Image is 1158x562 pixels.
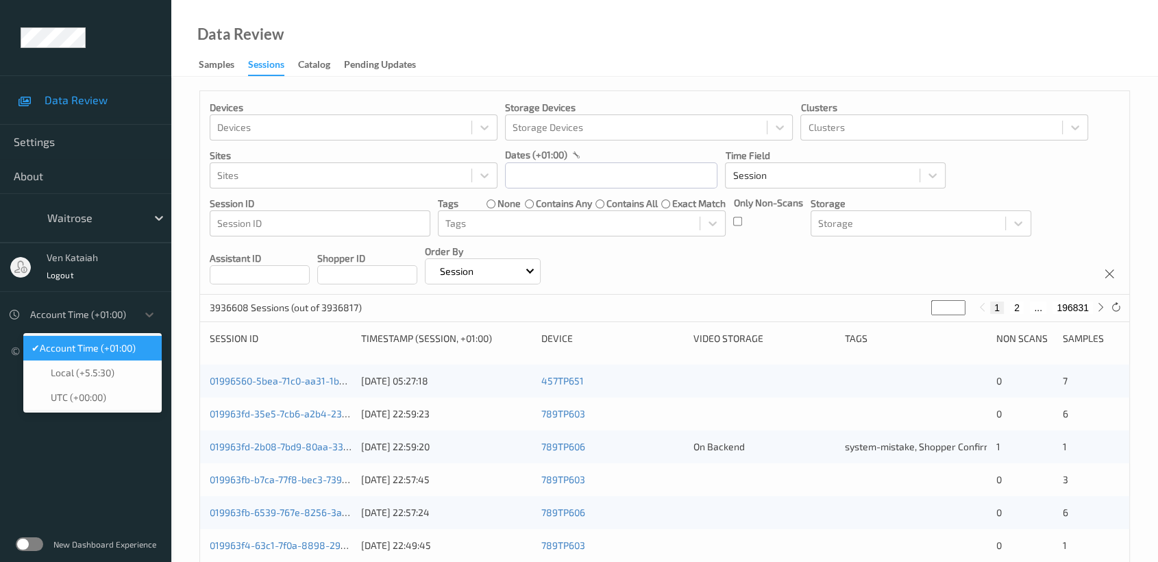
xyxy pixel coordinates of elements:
[199,58,234,75] div: Samples
[1063,474,1068,485] span: 3
[996,332,1053,345] div: Non Scans
[606,197,658,210] label: contains all
[672,197,726,210] label: exact match
[361,407,532,421] div: [DATE] 22:59:23
[361,473,532,487] div: [DATE] 22:57:45
[210,197,430,210] p: Session ID
[298,56,344,75] a: Catalog
[298,58,330,75] div: Catalog
[541,539,585,551] a: 789TP603
[361,332,532,345] div: Timestamp (Session, +01:00)
[210,332,352,345] div: Session ID
[541,408,585,419] a: 789TP603
[210,101,497,114] p: Devices
[733,196,802,210] p: Only Non-Scans
[344,58,416,75] div: Pending Updates
[996,474,1002,485] span: 0
[497,197,521,210] label: none
[1063,539,1067,551] span: 1
[800,101,1088,114] p: Clusters
[210,506,397,518] a: 019963fb-6539-767e-8256-3a73628d90d9
[541,375,584,387] a: 457TP651
[425,245,541,258] p: Order By
[990,302,1004,314] button: 1
[1030,302,1046,314] button: ...
[996,539,1002,551] span: 0
[210,474,389,485] a: 019963fb-b7ca-77f8-bec3-739c29007627
[1063,375,1068,387] span: 7
[541,474,585,485] a: 789TP603
[435,265,478,278] p: Session
[438,197,458,210] p: Tags
[996,408,1002,419] span: 0
[210,252,310,265] p: Assistant ID
[693,332,835,345] div: Video Storage
[505,148,567,162] p: dates (+01:00)
[505,101,793,114] p: Storage Devices
[1063,332,1120,345] div: Samples
[1063,506,1068,518] span: 6
[210,539,394,551] a: 019963f4-63c1-7f0a-8898-295ca7558bca
[210,301,362,315] p: 3936608 Sessions (out of 3936817)
[693,440,835,454] div: On Backend
[541,441,585,452] a: 789TP606
[199,56,248,75] a: Samples
[996,375,1002,387] span: 0
[344,56,430,75] a: Pending Updates
[996,441,1000,452] span: 1
[1063,408,1068,419] span: 6
[1010,302,1024,314] button: 2
[210,149,497,162] p: Sites
[210,375,393,387] a: 01996560-5bea-71c0-aa31-1b510e5b4922
[1052,302,1093,314] button: 196831
[845,441,1079,452] span: system-mistake, Shopper Confirmed, Unusual-Activity
[210,408,399,419] a: 019963fd-35e5-7cb6-a2b4-23529594824e
[361,539,532,552] div: [DATE] 22:49:45
[996,506,1002,518] span: 0
[725,149,946,162] p: Time Field
[210,441,395,452] a: 019963fd-2b08-7bd9-80aa-33ce24afcec9
[361,440,532,454] div: [DATE] 22:59:20
[317,252,417,265] p: Shopper ID
[845,332,987,345] div: Tags
[541,506,585,518] a: 789TP606
[197,27,284,41] div: Data Review
[541,332,683,345] div: Device
[248,58,284,76] div: Sessions
[811,197,1031,210] p: Storage
[361,506,532,520] div: [DATE] 22:57:24
[535,197,591,210] label: contains any
[1063,441,1067,452] span: 1
[248,56,298,76] a: Sessions
[361,374,532,388] div: [DATE] 05:27:18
